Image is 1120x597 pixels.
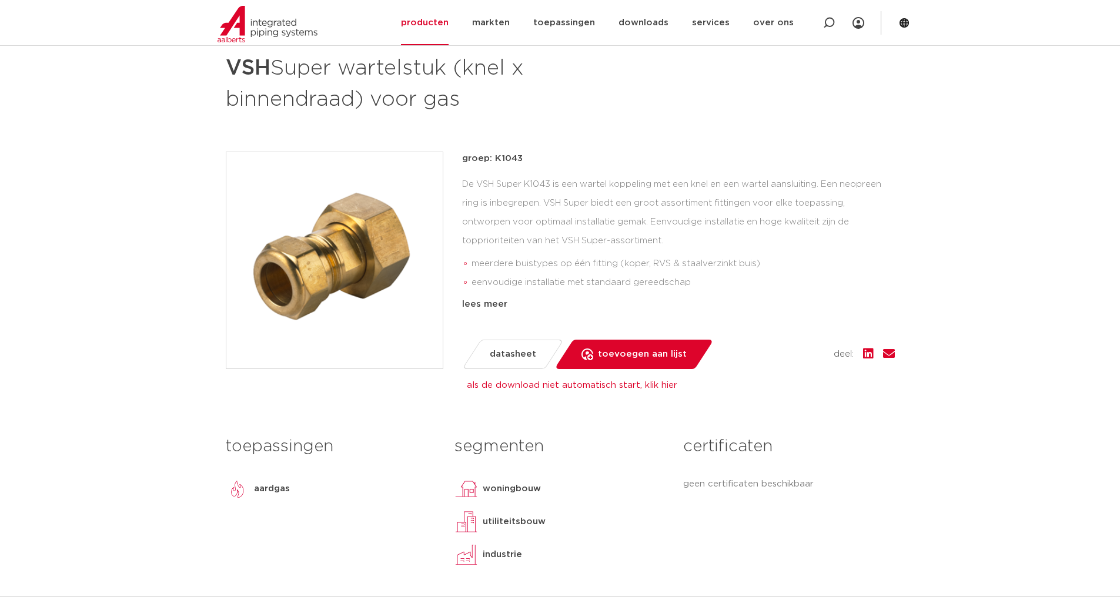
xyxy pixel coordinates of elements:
img: industrie [454,543,478,566]
div: De VSH Super K1043 is een wartel koppeling met een knel en een wartel aansluiting. Een neopreen r... [462,175,895,293]
div: lees meer [462,297,895,311]
p: utiliteitsbouw [483,515,546,529]
li: meerdere buistypes op één fitting (koper, RVS & staalverzinkt buis) [472,254,895,273]
span: deel: [834,347,854,361]
span: toevoegen aan lijst [598,345,687,364]
p: industrie [483,548,522,562]
li: eenvoudige installatie met standaard gereedschap [472,273,895,292]
img: aardgas [226,477,249,501]
p: groep: K1043 [462,152,895,166]
h1: Super wartelstuk (knel x binnendraad) voor gas [226,51,667,114]
img: woningbouw [454,477,478,501]
h3: certificaten [683,435,894,458]
img: utiliteitsbouw [454,510,478,534]
a: als de download niet automatisch start, klik hier [467,381,677,390]
p: aardgas [254,482,290,496]
li: snelle verbindingstechnologie waarbij her-montage mogelijk is [472,292,895,311]
h3: segmenten [454,435,666,458]
a: datasheet [462,340,563,369]
img: Product Image for VSH Super wartelstuk (knel x binnendraad) voor gas [226,152,443,368]
h3: toepassingen [226,435,437,458]
span: datasheet [490,345,536,364]
strong: VSH [226,58,270,79]
p: woningbouw [483,482,541,496]
p: geen certificaten beschikbaar [683,477,894,491]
